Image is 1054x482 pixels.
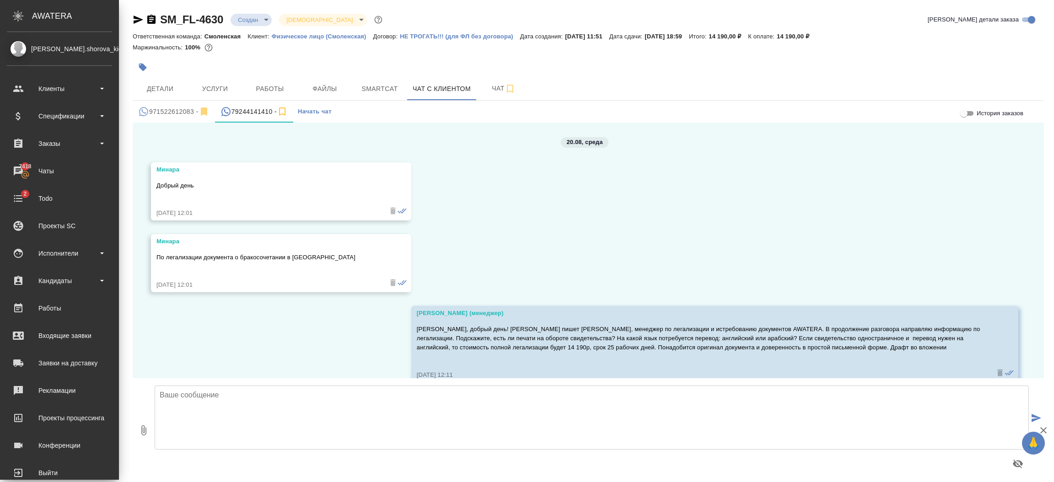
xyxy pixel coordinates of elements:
p: Смоленская [204,33,248,40]
p: К оплате: [748,33,777,40]
button: [DEMOGRAPHIC_DATA] [284,16,355,24]
div: [DATE] 12:01 [156,280,379,289]
button: Доп статусы указывают на важность/срочность заказа [372,14,384,26]
p: Дата сдачи: [609,33,645,40]
a: SM_FL-4630 [160,13,223,26]
div: Конференции [7,439,112,452]
p: 14 190,00 ₽ [709,33,748,40]
a: Проекты SC [2,214,117,237]
span: 2 [18,189,32,198]
button: Предпросмотр [1007,453,1029,475]
div: Спецификации [7,109,112,123]
p: Ответственная команда: [133,33,204,40]
div: Todo [7,192,112,205]
div: Создан [231,14,272,26]
button: Добавить тэг [133,57,153,77]
div: 79244141410 (Минара) - (undefined) [220,106,288,118]
p: По легализации документа о бракосочетании в [GEOGRAPHIC_DATA] [156,253,379,262]
div: Рекламации [7,384,112,397]
p: НЕ ТРОГАТЬ!!! (для ФЛ без договора) [400,33,520,40]
div: Создан [279,14,366,26]
div: Клиенты [7,82,112,96]
div: [PERSON_NAME].shorova_kiev [7,44,112,54]
div: Заявки на доставку [7,356,112,370]
a: Физическое лицо (Смоленская) [271,32,373,40]
button: Начать чат [293,101,336,123]
a: 7418Чаты [2,160,117,182]
p: [PERSON_NAME], добрый день! [PERSON_NAME] пишет [PERSON_NAME], менеджер по легализации и истребов... [417,325,986,352]
button: Скопировать ссылку для ЯМессенджера [133,14,144,25]
p: Маржинальность: [133,44,185,51]
div: Кандидаты [7,274,112,288]
button: 🙏 [1022,432,1045,455]
span: 7418 [13,162,37,171]
p: [DATE] 11:51 [565,33,609,40]
div: 971522612083 (Минара) - (undefined) [138,106,210,118]
p: 20.08, среда [566,138,602,147]
span: Чат [482,83,526,94]
p: 14 190,00 ₽ [777,33,816,40]
a: Конференции [2,434,117,457]
span: Чат с клиентом [413,83,471,95]
a: НЕ ТРОГАТЬ!!! (для ФЛ без договора) [400,32,520,40]
p: Дата создания: [520,33,565,40]
button: Создан [235,16,261,24]
a: Проекты процессинга [2,407,117,429]
p: 100% [185,44,203,51]
a: 2Todo [2,187,117,210]
svg: Отписаться [199,106,210,117]
div: Минара [156,237,379,246]
span: Услуги [193,83,237,95]
div: AWATERA [32,7,119,25]
span: Файлы [303,83,347,95]
div: Проекты процессинга [7,411,112,425]
span: 🙏 [1026,434,1041,453]
p: Добрый день [156,181,379,190]
p: Клиент: [247,33,271,40]
span: [PERSON_NAME] детали заказа [928,15,1019,24]
span: История заказов [977,109,1023,118]
div: Заказы [7,137,112,150]
div: Выйти [7,466,112,480]
button: Скопировать ссылку [146,14,157,25]
div: Входящие заявки [7,329,112,343]
span: Начать чат [298,107,332,117]
p: Договор: [373,33,400,40]
span: Работы [248,83,292,95]
p: [DATE] 18:59 [645,33,689,40]
div: [PERSON_NAME] (менеджер) [417,309,986,318]
span: Детали [138,83,182,95]
p: Итого: [689,33,709,40]
div: Проекты SC [7,219,112,233]
div: [DATE] 12:11 [417,370,986,380]
span: Smartcat [358,83,402,95]
div: Исполнители [7,246,112,260]
p: Физическое лицо (Смоленская) [271,33,373,40]
div: simple tabs example [133,101,1044,123]
div: Чаты [7,164,112,178]
div: Минара [156,165,379,174]
div: [DATE] 12:01 [156,209,379,218]
a: Работы [2,297,117,320]
div: Работы [7,301,112,315]
a: Заявки на доставку [2,352,117,375]
a: Входящие заявки [2,324,117,347]
a: Рекламации [2,379,117,402]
